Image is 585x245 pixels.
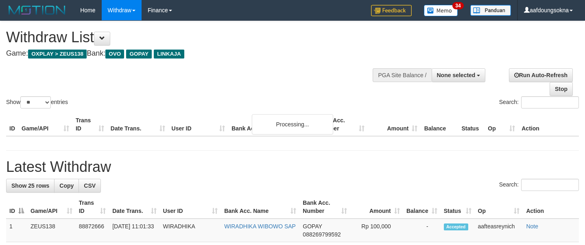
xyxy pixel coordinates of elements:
a: Note [526,223,538,230]
a: Show 25 rows [6,179,55,193]
img: panduan.png [470,5,511,16]
span: OVO [105,50,124,59]
th: User ID: activate to sort column ascending [160,195,221,219]
th: Date Trans.: activate to sort column ascending [109,195,159,219]
span: CSV [84,182,96,189]
a: WIRADHIKA WIBOWO SAP [224,223,296,230]
h1: Latest Withdraw [6,159,579,175]
img: Button%20Memo.svg [424,5,458,16]
span: Copy [59,182,74,189]
span: GOPAY [303,223,322,230]
input: Search: [521,96,579,108]
span: Copy 088269799592 to clipboard [303,231,341,238]
div: Processing... [252,114,333,134]
label: Search: [499,96,579,108]
th: Amount [368,113,421,136]
td: - [403,219,441,242]
button: None selected [432,68,486,82]
span: LINKAJA [154,50,184,59]
td: 88872666 [76,219,109,242]
th: Balance [421,113,458,136]
th: Trans ID [72,113,107,136]
td: aafteasreynich [475,219,523,242]
th: Game/API [18,113,72,136]
th: Trans ID: activate to sort column ascending [76,195,109,219]
input: Search: [521,179,579,191]
label: Show entries [6,96,68,108]
th: User ID [168,113,229,136]
td: 1 [6,219,27,242]
th: Status: activate to sort column ascending [441,195,475,219]
th: Game/API: activate to sort column ascending [27,195,76,219]
h1: Withdraw List [6,29,382,46]
th: Bank Acc. Name [228,113,314,136]
th: Action [518,113,579,136]
td: ZEUS138 [27,219,76,242]
th: Status [458,113,485,136]
th: Bank Acc. Number [314,113,368,136]
th: Balance: activate to sort column ascending [403,195,441,219]
th: Action [523,195,579,219]
span: Accepted [444,223,468,230]
div: PGA Site Balance / [373,68,431,82]
a: Stop [550,82,573,96]
label: Search: [499,179,579,191]
th: Amount: activate to sort column ascending [350,195,403,219]
span: None selected [437,72,476,78]
a: Run Auto-Refresh [509,68,573,82]
th: Bank Acc. Number: activate to sort column ascending [299,195,350,219]
a: CSV [79,179,101,193]
select: Showentries [20,96,51,108]
td: WIRADHIKA [160,219,221,242]
th: Bank Acc. Name: activate to sort column ascending [221,195,299,219]
a: Copy [54,179,79,193]
th: Op [485,113,518,136]
span: GOPAY [126,50,152,59]
span: 34 [452,2,463,9]
h4: Game: Bank: [6,50,382,58]
td: Rp 100,000 [350,219,403,242]
th: Date Trans. [107,113,168,136]
span: Show 25 rows [11,182,49,189]
span: OXPLAY > ZEUS138 [28,50,87,59]
th: ID [6,113,18,136]
img: MOTION_logo.png [6,4,68,16]
img: Feedback.jpg [371,5,412,16]
td: [DATE] 11:01:33 [109,219,159,242]
th: Op: activate to sort column ascending [475,195,523,219]
th: ID: activate to sort column descending [6,195,27,219]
